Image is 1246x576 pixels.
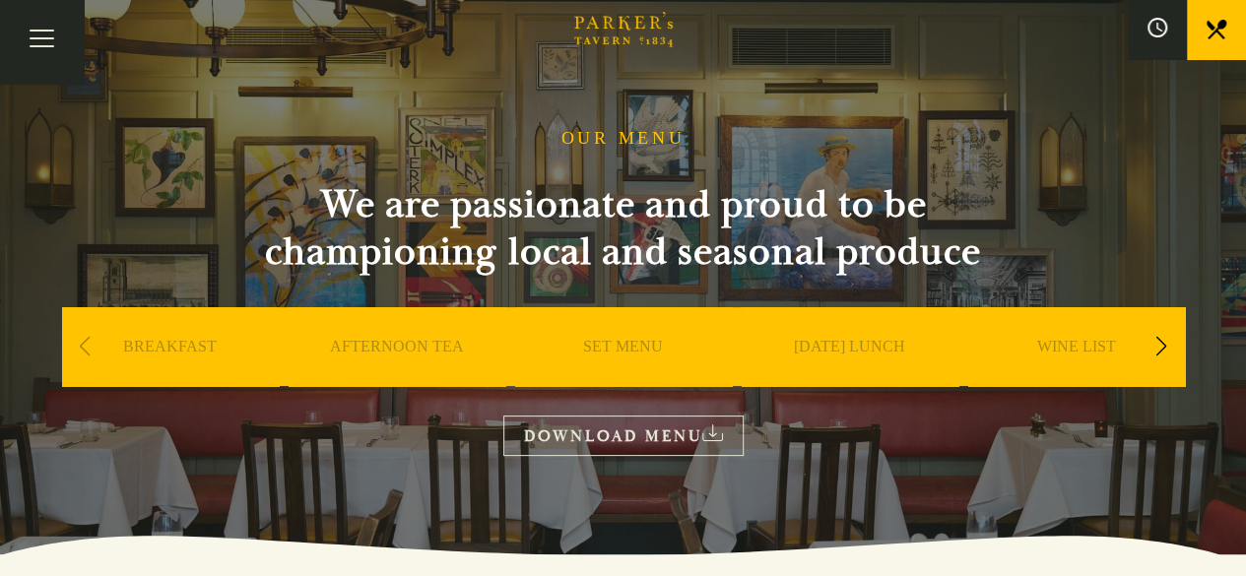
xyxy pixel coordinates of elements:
a: SET MENU [583,337,663,416]
div: 1 / 9 [62,307,279,445]
a: WINE LIST [1037,337,1116,416]
div: 3 / 9 [515,307,732,445]
a: [DATE] LUNCH [794,337,905,416]
a: AFTERNOON TEA [330,337,464,416]
div: Previous slide [72,325,98,368]
div: 5 / 9 [968,307,1185,445]
div: 4 / 9 [742,307,958,445]
h2: We are passionate and proud to be championing local and seasonal produce [230,181,1017,276]
a: DOWNLOAD MENU [503,416,744,456]
div: 2 / 9 [289,307,505,445]
div: Next slide [1148,325,1175,368]
h1: OUR MENU [561,128,686,150]
a: BREAKFAST [123,337,217,416]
